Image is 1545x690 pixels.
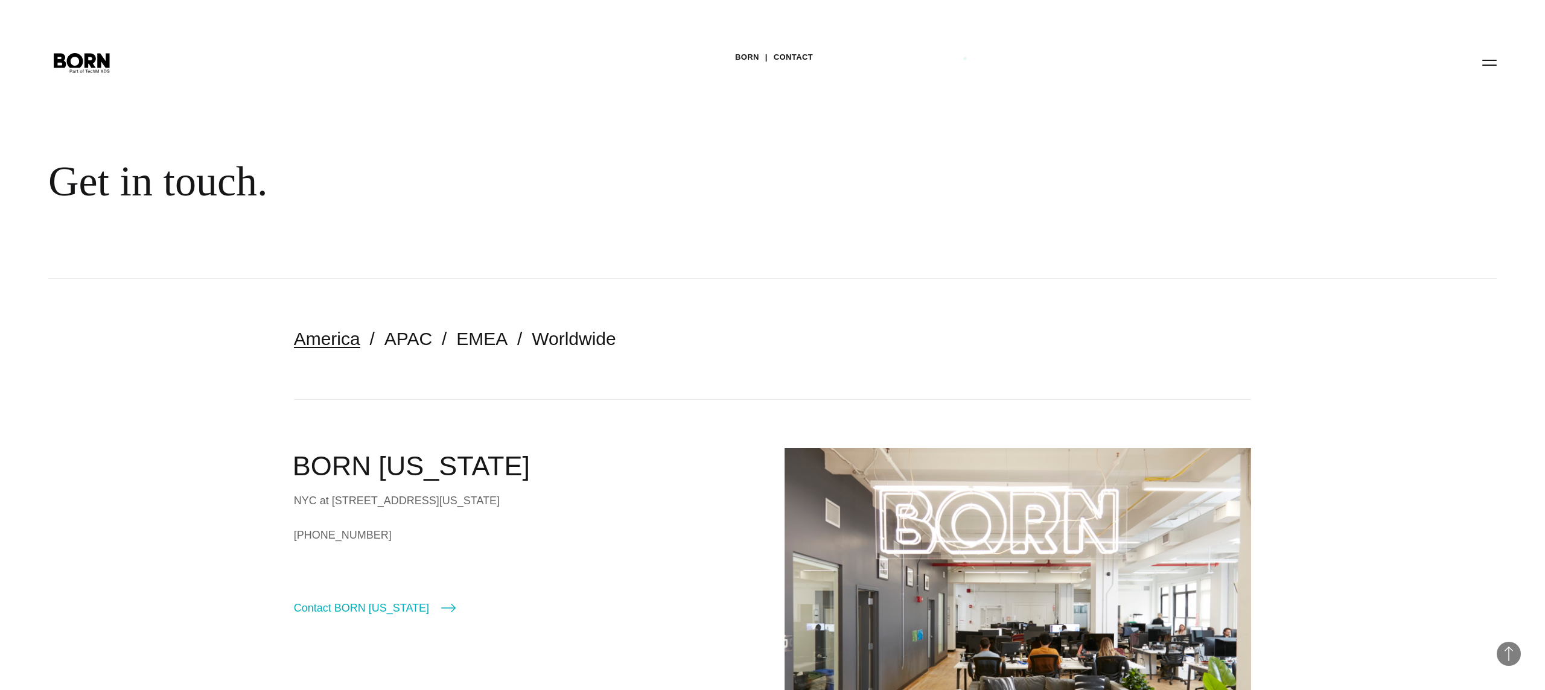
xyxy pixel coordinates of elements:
[532,329,616,349] a: Worldwide
[294,492,760,510] div: NYC at [STREET_ADDRESS][US_STATE]
[384,329,432,349] a: APAC
[294,526,760,544] a: [PHONE_NUMBER]
[293,448,760,484] h2: BORN [US_STATE]
[735,48,759,66] a: BORN
[456,329,508,349] a: EMEA
[294,600,456,616] a: Contact BORN [US_STATE]
[48,157,736,206] div: Get in touch.
[774,48,813,66] a: Contact
[294,329,360,349] a: America
[1497,642,1521,666] button: Back to Top
[1475,49,1504,75] button: Open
